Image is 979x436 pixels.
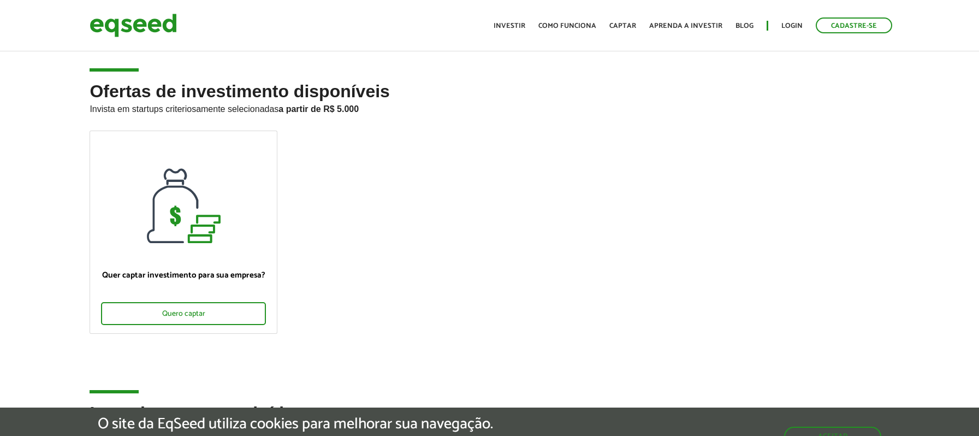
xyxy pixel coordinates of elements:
div: Quero captar [101,302,266,325]
a: Aprenda a investir [649,22,722,30]
img: EqSeed [90,11,177,40]
a: Quer captar investimento para sua empresa? Quero captar [90,131,277,334]
a: Blog [735,22,753,30]
strong: a partir de R$ 5.000 [278,104,359,114]
h5: O site da EqSeed utiliza cookies para melhorar sua navegação. [98,416,493,433]
a: Login [781,22,803,30]
a: Captar [609,22,636,30]
a: Como funciona [538,22,596,30]
a: Cadastre-se [816,17,892,33]
p: Quer captar investimento para sua empresa? [101,270,266,280]
h2: Ofertas de investimento disponíveis [90,82,889,131]
p: Invista em startups criteriosamente selecionadas [90,101,889,114]
a: Investir [494,22,525,30]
